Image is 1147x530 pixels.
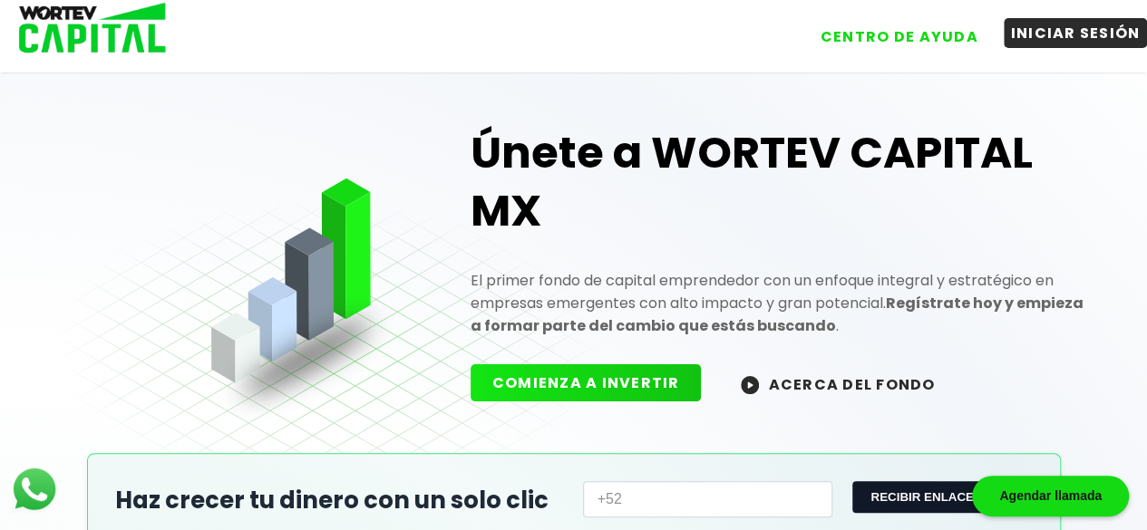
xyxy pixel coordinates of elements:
[719,364,957,403] button: ACERCA DEL FONDO
[795,8,986,52] a: CENTRO DE AYUDA
[115,483,565,518] h2: Haz crecer tu dinero con un solo clic
[471,124,1090,240] h1: Únete a WORTEV CAPITAL MX
[813,22,986,52] button: CENTRO DE AYUDA
[471,293,1084,336] strong: Regístrate hoy y empieza a formar parte del cambio que estás buscando
[471,372,720,393] a: COMIENZA A INVERTIR
[741,376,759,394] img: wortev-capital-acerca-del-fondo
[471,269,1090,337] p: El primer fondo de capital emprendedor con un enfoque integral y estratégico en empresas emergent...
[9,464,60,515] img: logos_whatsapp-icon.242b2217.svg
[471,364,702,401] button: COMIENZA A INVERTIR
[852,481,991,513] button: RECIBIR ENLACE
[972,476,1129,516] div: Agendar llamada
